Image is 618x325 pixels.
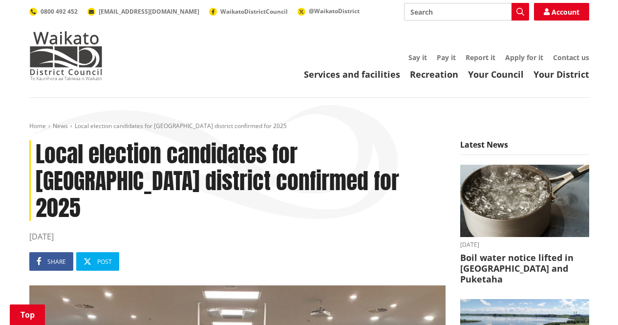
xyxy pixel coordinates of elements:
span: WaikatoDistrictCouncil [220,7,288,16]
a: 0800 492 452 [29,7,78,16]
a: Pay it [437,53,456,62]
a: Apply for it [505,53,543,62]
time: [DATE] [29,231,446,242]
h3: Boil water notice lifted in [GEOGRAPHIC_DATA] and Puketaha [460,253,589,284]
a: Say it [408,53,427,62]
img: boil water notice [460,165,589,238]
a: Report it [466,53,495,62]
h1: Local election candidates for [GEOGRAPHIC_DATA] district confirmed for 2025 [29,140,446,221]
a: Account [534,3,589,21]
nav: breadcrumb [29,122,589,130]
span: Post [97,258,112,266]
a: Services and facilities [304,68,400,80]
h5: Latest News [460,140,589,155]
a: [EMAIL_ADDRESS][DOMAIN_NAME] [87,7,199,16]
a: Home [29,122,46,130]
a: Your District [533,68,589,80]
a: Your Council [468,68,524,80]
span: Local election candidates for [GEOGRAPHIC_DATA] district confirmed for 2025 [75,122,287,130]
a: Share [29,252,73,271]
a: @WaikatoDistrict [298,7,360,15]
img: Waikato District Council - Te Kaunihera aa Takiwaa o Waikato [29,31,103,80]
a: boil water notice gordonton puketaha [DATE] Boil water notice lifted in [GEOGRAPHIC_DATA] and Puk... [460,165,589,284]
span: 0800 492 452 [41,7,78,16]
a: Contact us [553,53,589,62]
span: @WaikatoDistrict [309,7,360,15]
a: Post [76,252,119,271]
a: WaikatoDistrictCouncil [209,7,288,16]
input: Search input [404,3,529,21]
span: Share [47,258,66,266]
time: [DATE] [460,242,589,248]
a: Top [10,304,45,325]
a: News [53,122,68,130]
span: [EMAIL_ADDRESS][DOMAIN_NAME] [99,7,199,16]
a: Recreation [410,68,458,80]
